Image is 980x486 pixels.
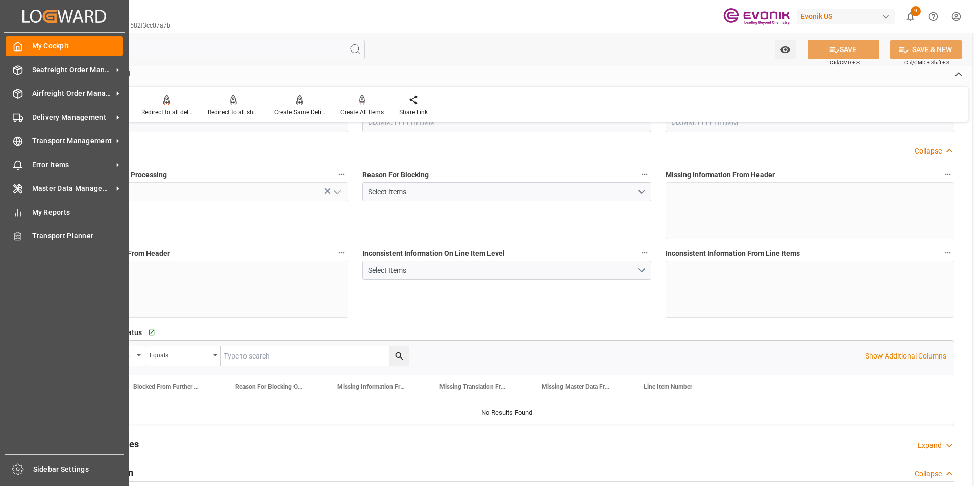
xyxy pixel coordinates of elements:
[941,168,954,181] button: Missing Information From Header
[274,108,325,117] div: Create Same Delivery Date
[362,261,651,280] button: open menu
[33,464,125,475] span: Sidebar Settings
[335,168,348,181] button: Blocked From Further Processing
[32,88,113,99] span: Airfreight Order Management
[918,440,942,451] div: Expand
[775,40,796,59] button: open menu
[368,187,636,197] div: Select Items
[362,113,651,132] input: DD.MM.YYYY HH:MM
[362,170,429,181] span: Reason For Blocking
[666,113,954,132] input: DD.MM.YYYY HH:MM
[638,168,651,181] button: Reason For Blocking
[6,226,123,246] a: Transport Planner
[666,170,775,181] span: Missing Information From Header
[340,108,384,117] div: Create All Items
[808,40,879,59] button: SAVE
[141,108,192,117] div: Redirect to all deliveries
[638,246,651,260] button: Inconsistent Information On Line Item Level
[439,383,508,390] span: Missing Translation From Master Data
[922,5,945,28] button: Help Center
[899,5,922,28] button: show 9 new notifications
[368,265,636,276] div: Select Items
[904,59,949,66] span: Ctrl/CMD + Shift + S
[337,383,406,390] span: Missing Information From Line Item
[32,136,113,146] span: Transport Management
[542,383,610,390] span: Missing Master Data From SAP
[6,202,123,222] a: My Reports
[362,182,651,201] button: open menu
[911,6,921,16] span: 9
[915,469,942,479] div: Collapse
[389,346,409,366] button: search button
[32,183,113,194] span: Master Data Management
[329,184,344,200] button: open menu
[941,246,954,260] button: Inconsistent Information From Line Items
[221,346,409,366] input: Type to search
[32,231,124,241] span: Transport Planner
[915,146,942,157] div: Collapse
[235,383,304,390] span: Reason For Blocking On This Line Item
[797,7,899,26] button: Evonik US
[890,40,962,59] button: SAVE & NEW
[6,36,123,56] a: My Cockpit
[797,9,895,24] div: Evonik US
[144,346,221,366] button: open menu
[32,160,113,170] span: Error Items
[362,248,505,259] span: Inconsistent Information On Line Item Level
[32,207,124,218] span: My Reports
[723,8,790,25] img: Evonik-brand-mark-Deep-Purple-RGB.jpeg_1700498283.jpeg
[32,65,113,75] span: Seafreight Order Management
[32,112,113,123] span: Delivery Management
[644,383,692,390] span: Line Item Number
[335,246,348,260] button: Missing Master Data From Header
[208,108,259,117] div: Redirect to all shipments
[830,59,860,66] span: Ctrl/CMD + S
[865,351,946,362] p: Show Additional Columns
[32,41,124,52] span: My Cockpit
[150,348,210,360] div: Equals
[399,108,428,117] div: Share Link
[47,40,365,59] input: Search Fields
[133,383,202,390] span: Blocked From Further Processing
[666,248,800,259] span: Inconsistent Information From Line Items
